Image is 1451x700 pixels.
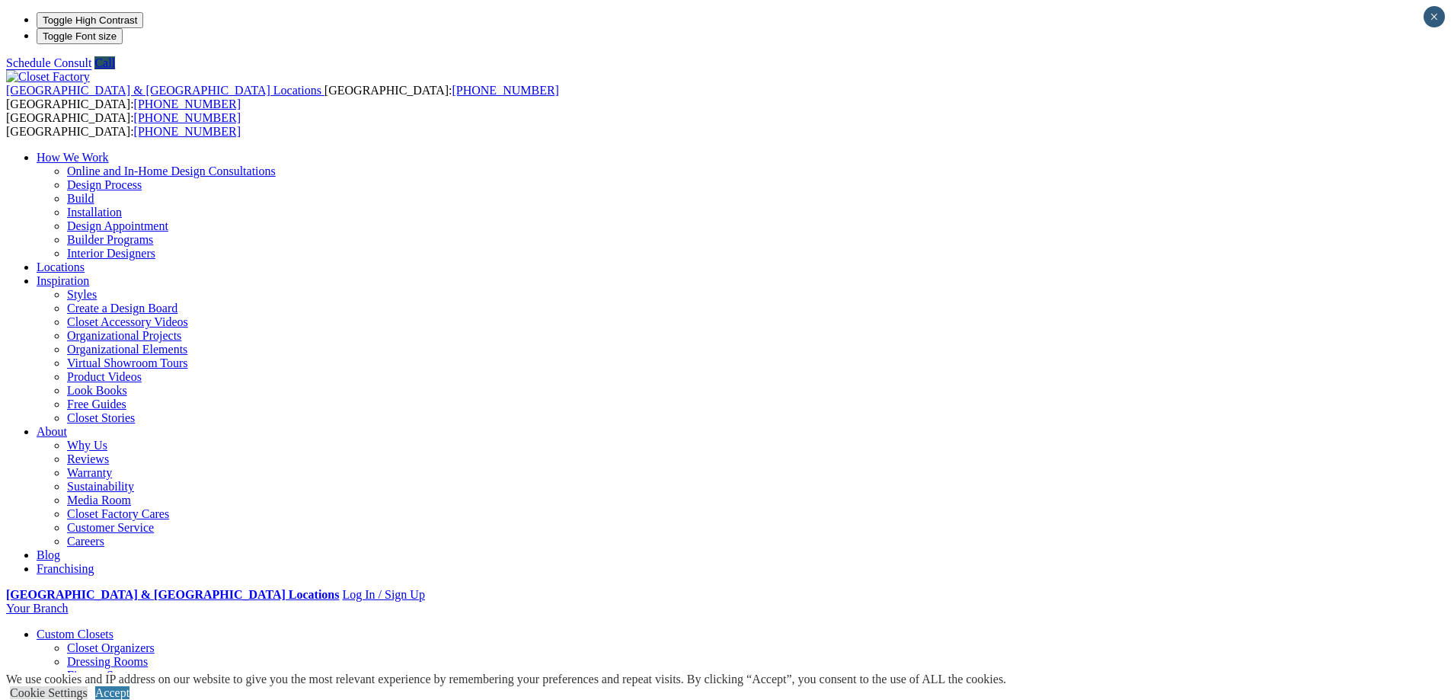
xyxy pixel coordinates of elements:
a: Closet Organizers [67,641,155,654]
a: Dressing Rooms [67,655,148,668]
a: Why Us [67,439,107,452]
a: Custom Closets [37,628,113,641]
a: Create a Design Board [67,302,177,315]
a: [PHONE_NUMBER] [452,84,558,97]
a: Product Videos [67,370,142,383]
a: Careers [67,535,104,548]
a: [PHONE_NUMBER] [134,125,241,138]
a: About [37,425,67,438]
div: We use cookies and IP address on our website to give you the most relevant experience by remember... [6,673,1006,686]
span: Toggle Font size [43,30,117,42]
a: Call [94,56,115,69]
a: How We Work [37,151,109,164]
a: Organizational Elements [67,343,187,356]
a: Interior Designers [67,247,155,260]
a: Closet Accessory Videos [67,315,188,328]
a: Styles [67,288,97,301]
a: Franchising [37,562,94,575]
a: Virtual Showroom Tours [67,356,188,369]
a: Online and In-Home Design Consultations [67,165,276,177]
a: Inspiration [37,274,89,287]
a: Your Branch [6,602,68,615]
span: [GEOGRAPHIC_DATA] & [GEOGRAPHIC_DATA] Locations [6,84,321,97]
span: [GEOGRAPHIC_DATA]: [GEOGRAPHIC_DATA]: [6,111,241,138]
a: Log In / Sign Up [342,588,424,601]
button: Close [1424,6,1445,27]
a: [GEOGRAPHIC_DATA] & [GEOGRAPHIC_DATA] Locations [6,84,324,97]
a: [GEOGRAPHIC_DATA] & [GEOGRAPHIC_DATA] Locations [6,588,339,601]
a: Reviews [67,452,109,465]
button: Toggle High Contrast [37,12,143,28]
button: Toggle Font size [37,28,123,44]
a: Design Process [67,178,142,191]
a: Closet Factory Cares [67,507,169,520]
a: Accept [95,686,129,699]
a: Finesse Systems [67,669,147,682]
a: Media Room [67,494,131,507]
a: Organizational Projects [67,329,181,342]
a: Closet Stories [67,411,135,424]
a: Customer Service [67,521,154,534]
a: Warranty [67,466,112,479]
a: Blog [37,548,60,561]
a: Locations [37,261,85,273]
a: Schedule Consult [6,56,91,69]
a: Free Guides [67,398,126,411]
a: [PHONE_NUMBER] [134,111,241,124]
a: Installation [67,206,122,219]
a: Look Books [67,384,127,397]
img: Closet Factory [6,70,90,84]
span: Toggle High Contrast [43,14,137,26]
a: Cookie Settings [10,686,88,699]
a: Builder Programs [67,233,153,246]
a: [PHONE_NUMBER] [134,97,241,110]
a: Design Appointment [67,219,168,232]
a: Sustainability [67,480,134,493]
span: [GEOGRAPHIC_DATA]: [GEOGRAPHIC_DATA]: [6,84,559,110]
a: Build [67,192,94,205]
